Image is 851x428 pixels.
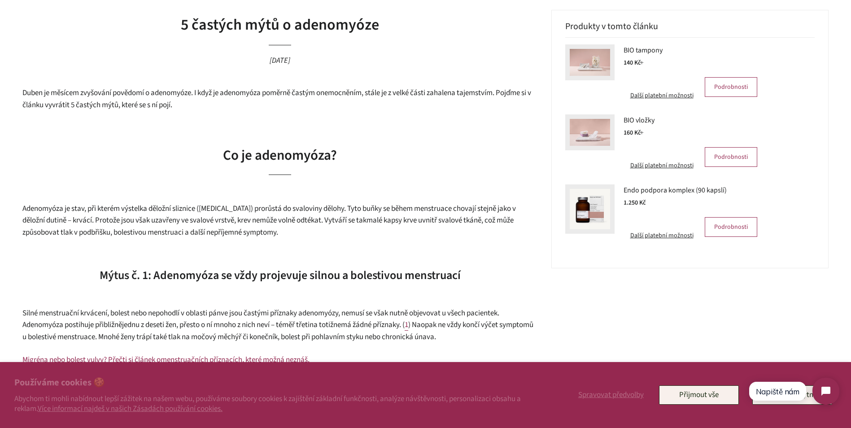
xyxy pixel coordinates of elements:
[576,385,646,404] button: Spravovat předvolby
[705,77,757,97] a: Podrobnosti
[22,203,516,226] span: Adenomyóza je stav, při kterém výstelka děložní sliznice ([MEDICAL_DATA]) prorůstá do svaloviny d...
[270,55,290,66] time: [DATE]
[624,44,663,56] span: BIO tampony
[624,184,757,209] a: Endo podpora komplex (90 kapslí) 1.250 Kč
[624,44,757,69] a: BIO tampony 140 Kč
[122,319,176,330] span: jednu z deseti žen
[741,370,847,412] iframe: Tidio Chat
[624,161,700,171] a: Další platební možnosti
[624,184,727,196] span: Endo podpora komplex (90 kapslí)
[624,114,757,139] a: BIO vložky 160 Kč
[624,198,646,207] span: 1.250 Kč
[223,145,337,165] span: Co je adenomyóza?
[367,215,481,226] span: malé kapsy krve uvnitř svalové tkáně
[22,14,538,36] h1: 5 častých mýtů o adenomyóze
[22,215,514,238] span: , což může způsobovat tlak v podbřišku, bolestivou menstruaci a další nepříjemné symptomy.
[176,319,333,330] span: , přesto o ní mnoho z nich neví – téměř třetina totiž
[22,319,533,342] span: ) Naopak ne vždy končí výčet symptomů u bolestivé menstruace. Mnohé ženy trápí také tlak na močov...
[565,22,815,38] h3: Produkty v tomto článku
[624,91,700,101] a: Další platební možnosti
[161,354,310,365] span: menstruačních příznacích, které možná neznáš.
[624,231,700,241] a: Další platební možnosti
[624,58,644,67] span: 140 Kč
[14,376,535,389] h2: Používáme cookies 🍪
[22,308,499,331] span: Silné menstruační krvácení, bolest nebo nepohodlí v oblasti pánve jsou častými příznaky adenomyóz...
[705,147,757,167] a: Podrobnosti
[38,403,223,414] a: Více informací najdeš v našich Zásadách používání cookies.
[22,354,161,365] span: Migréna nebo bolest vulvy? Přečti si článek o
[100,267,461,284] span: Mýtus č. 1: Adenomyóza se vždy projevuje silnou a bolestivou menstruací
[399,319,405,330] span: . (
[705,217,757,237] a: Podrobnosti
[624,128,644,137] span: 160 Kč
[578,389,644,400] span: Spravovat předvolby
[659,385,739,404] button: Přijmout vše
[22,354,310,366] a: Migréna nebo bolest vulvy? Přečti si článek omenstruačních příznacích, které možná neznáš.
[22,87,531,110] span: Duben je měsícem zvyšování povědomí o adenomyóze. I když je adenomyóza poměrně častým onemocněním...
[405,319,408,331] a: 1
[14,394,535,414] p: Abychom ti mohli nabídnout lepší zážitek na našem webu, používáme soubory cookies k zajištění zák...
[333,319,399,330] span: nemá žádné příznaky
[624,114,655,126] span: BIO vložky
